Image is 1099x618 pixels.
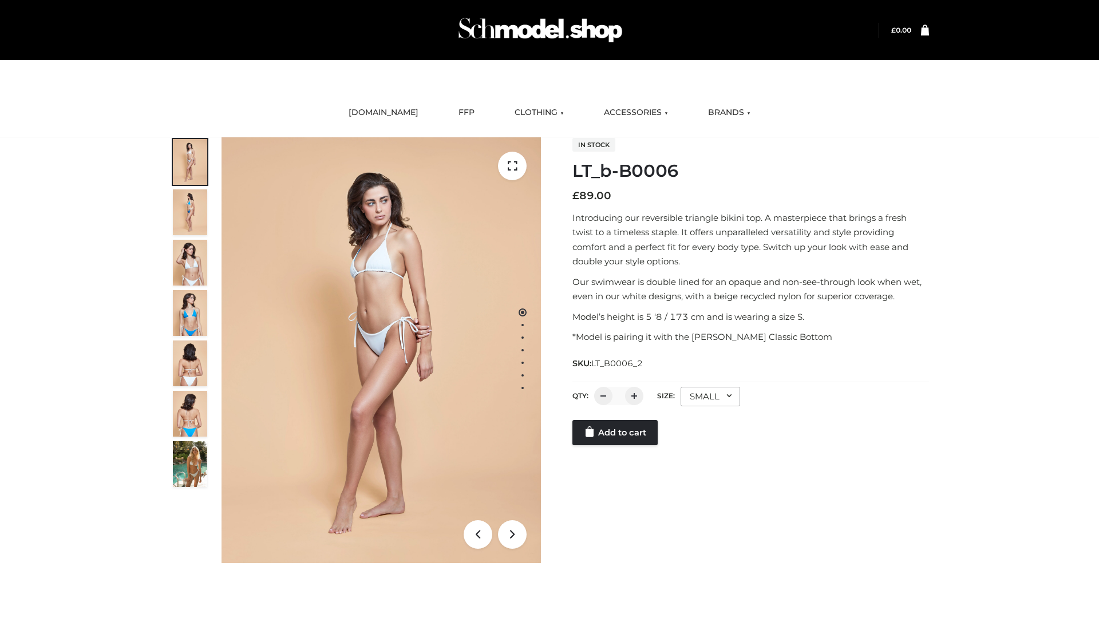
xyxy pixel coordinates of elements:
[572,420,658,445] a: Add to cart
[891,26,911,34] a: £0.00
[173,441,207,487] img: Arieltop_CloudNine_AzureSky2.jpg
[173,189,207,235] img: ArielClassicBikiniTop_CloudNine_AzureSky_OW114ECO_2-scaled.jpg
[173,290,207,336] img: ArielClassicBikiniTop_CloudNine_AzureSky_OW114ECO_4-scaled.jpg
[572,356,644,370] span: SKU:
[572,138,615,152] span: In stock
[572,310,929,324] p: Model’s height is 5 ‘8 / 173 cm and is wearing a size S.
[340,100,427,125] a: [DOMAIN_NAME]
[572,189,611,202] bdi: 89.00
[572,189,579,202] span: £
[591,358,643,369] span: LT_B0006_2
[173,340,207,386] img: ArielClassicBikiniTop_CloudNine_AzureSky_OW114ECO_7-scaled.jpg
[173,139,207,185] img: ArielClassicBikiniTop_CloudNine_AzureSky_OW114ECO_1-scaled.jpg
[891,26,896,34] span: £
[450,100,483,125] a: FFP
[572,330,929,344] p: *Model is pairing it with the [PERSON_NAME] Classic Bottom
[222,137,541,563] img: LT_b-B0006
[572,211,929,269] p: Introducing our reversible triangle bikini top. A masterpiece that brings a fresh twist to a time...
[454,7,626,53] img: Schmodel Admin 964
[173,240,207,286] img: ArielClassicBikiniTop_CloudNine_AzureSky_OW114ECO_3-scaled.jpg
[699,100,759,125] a: BRANDS
[506,100,572,125] a: CLOTHING
[681,387,740,406] div: SMALL
[891,26,911,34] bdi: 0.00
[572,161,929,181] h1: LT_b-B0006
[572,391,588,400] label: QTY:
[572,275,929,304] p: Our swimwear is double lined for an opaque and non-see-through look when wet, even in our white d...
[173,391,207,437] img: ArielClassicBikiniTop_CloudNine_AzureSky_OW114ECO_8-scaled.jpg
[595,100,677,125] a: ACCESSORIES
[657,391,675,400] label: Size:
